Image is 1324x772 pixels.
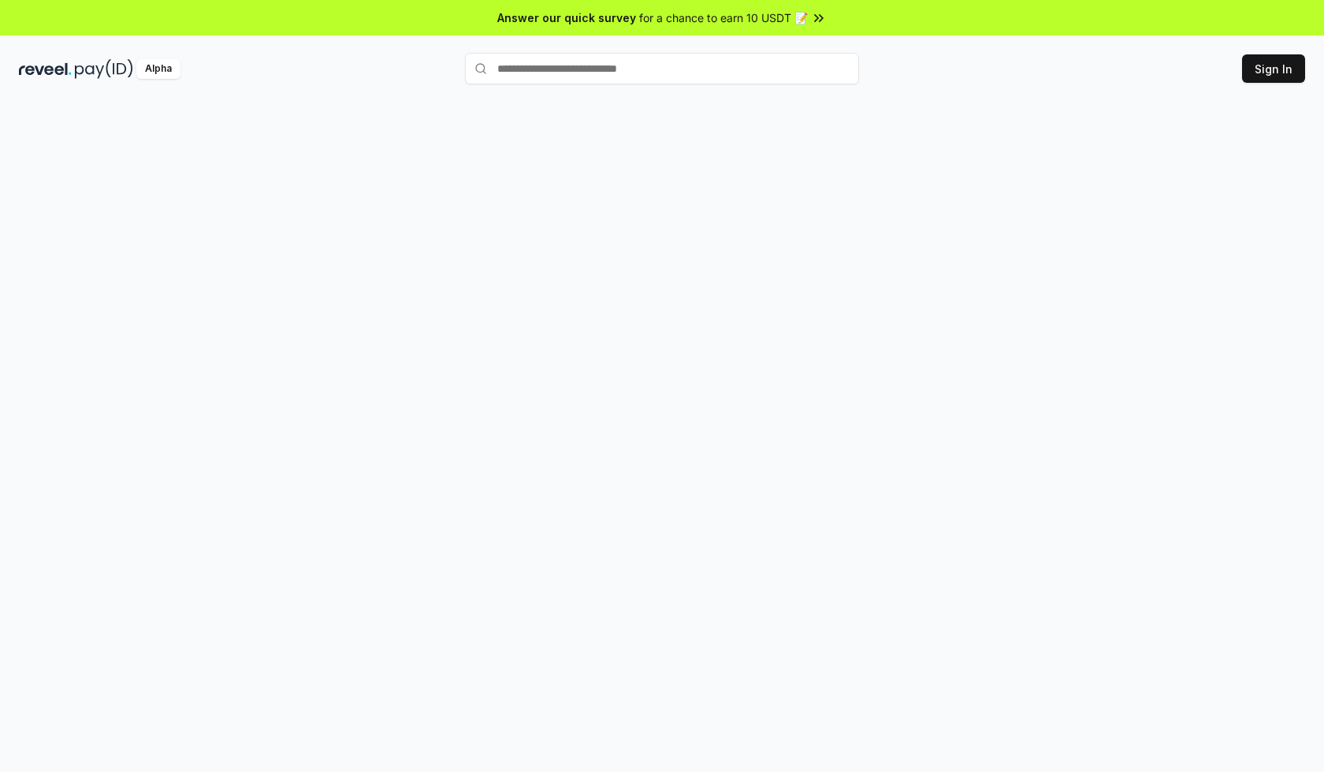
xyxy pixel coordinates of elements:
[497,9,636,26] span: Answer our quick survey
[19,59,72,79] img: reveel_dark
[1242,54,1305,83] button: Sign In
[639,9,808,26] span: for a chance to earn 10 USDT 📝
[136,59,180,79] div: Alpha
[75,59,133,79] img: pay_id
